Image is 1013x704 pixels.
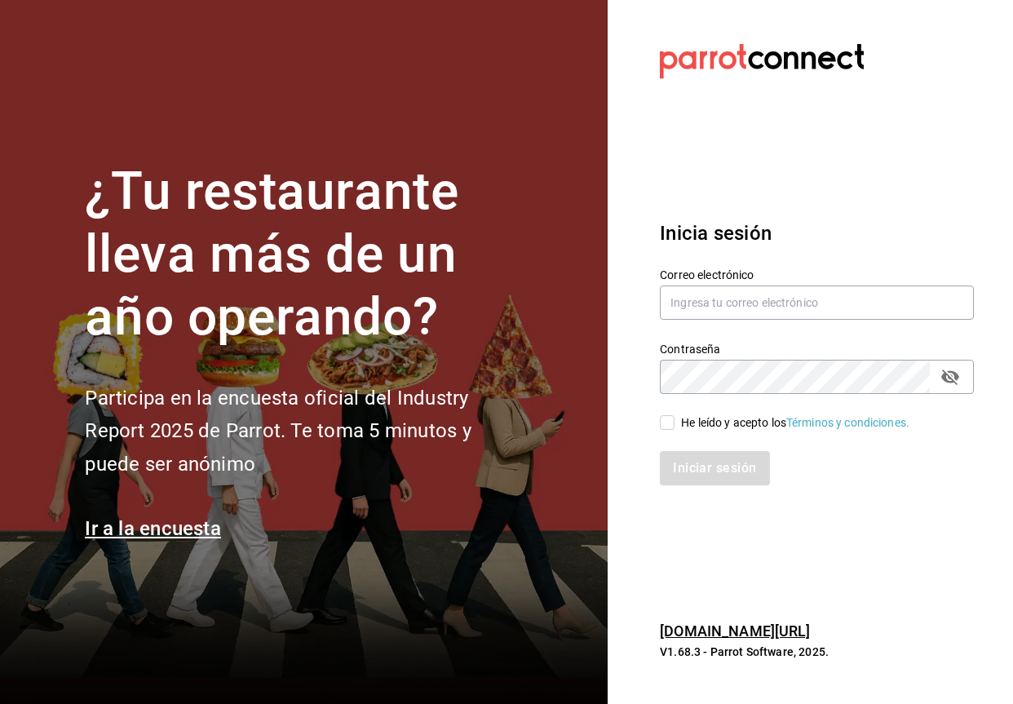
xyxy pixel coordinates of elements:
[660,269,974,281] label: Correo electrónico
[660,644,974,660] p: V1.68.3 - Parrot Software, 2025.
[660,219,974,248] h3: Inicia sesión
[85,382,525,481] h2: Participa en la encuesta oficial del Industry Report 2025 de Parrot. Te toma 5 minutos y puede se...
[660,343,974,355] label: Contraseña
[85,161,525,348] h1: ¿Tu restaurante lleva más de un año operando?
[936,363,964,391] button: passwordField
[681,414,909,432] div: He leído y acepto los
[660,286,974,320] input: Ingresa tu correo electrónico
[786,416,909,429] a: Términos y condiciones.
[660,622,810,640] a: [DOMAIN_NAME][URL]
[85,517,221,540] a: Ir a la encuesta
